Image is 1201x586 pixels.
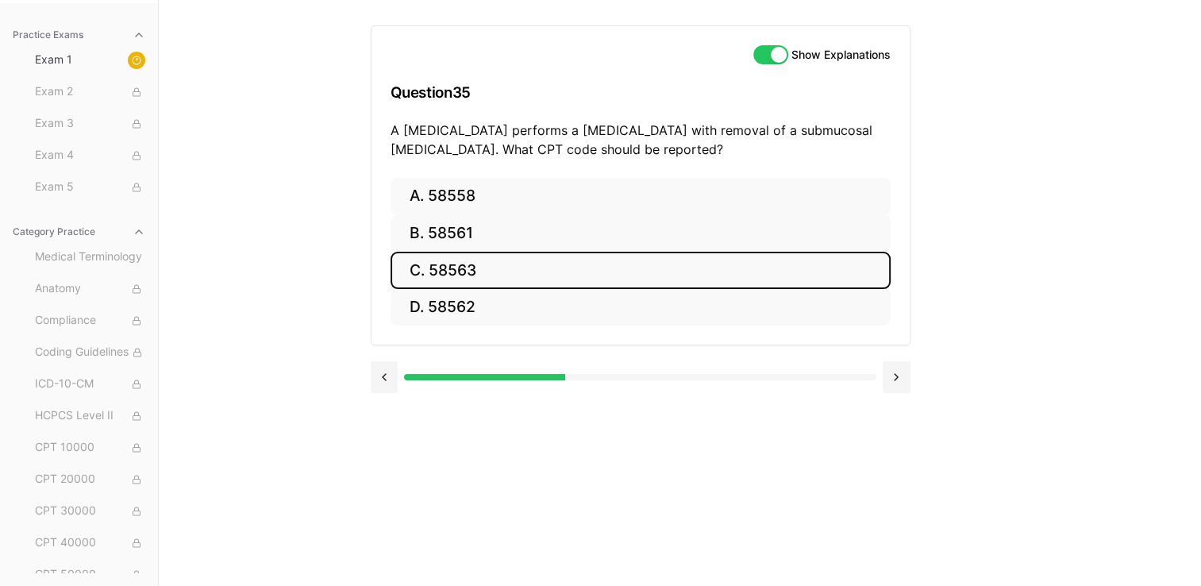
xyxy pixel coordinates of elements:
button: A. 58558 [391,178,891,215]
span: CPT 50000 [35,566,145,584]
button: Anatomy [29,276,152,302]
button: HCPCS Level II [29,403,152,429]
span: Anatomy [35,280,145,298]
button: Practice Exams [6,22,152,48]
button: Category Practice [6,219,152,245]
span: CPT 10000 [35,439,145,457]
button: B. 58561 [391,215,891,253]
button: C. 58563 [391,252,891,289]
span: CPT 20000 [35,471,145,488]
button: Exam 3 [29,111,152,137]
button: ICD-10-CM [29,372,152,397]
span: HCPCS Level II [35,407,145,425]
span: Exam 3 [35,115,145,133]
button: CPT 30000 [29,499,152,524]
span: CPT 30000 [35,503,145,520]
button: D. 58562 [391,289,891,326]
button: Compliance [29,308,152,333]
button: Exam 5 [29,175,152,200]
span: Exam 2 [35,83,145,101]
button: CPT 20000 [29,467,152,492]
span: Exam 1 [35,52,145,69]
span: Compliance [35,312,145,330]
span: Exam 5 [35,179,145,196]
button: Exam 1 [29,48,152,73]
button: Exam 2 [29,79,152,105]
span: Exam 4 [35,147,145,164]
button: Medical Terminology [29,245,152,270]
span: Coding Guidelines [35,344,145,361]
button: CPT 10000 [29,435,152,461]
button: Exam 4 [29,143,152,168]
h3: Question 35 [391,69,891,116]
span: CPT 40000 [35,534,145,552]
label: Show Explanations [791,49,891,60]
span: Medical Terminology [35,249,145,266]
span: ICD-10-CM [35,376,145,393]
button: CPT 40000 [29,530,152,556]
p: A [MEDICAL_DATA] performs a [MEDICAL_DATA] with removal of a submucosal [MEDICAL_DATA]. What CPT ... [391,121,891,159]
button: Coding Guidelines [29,340,152,365]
